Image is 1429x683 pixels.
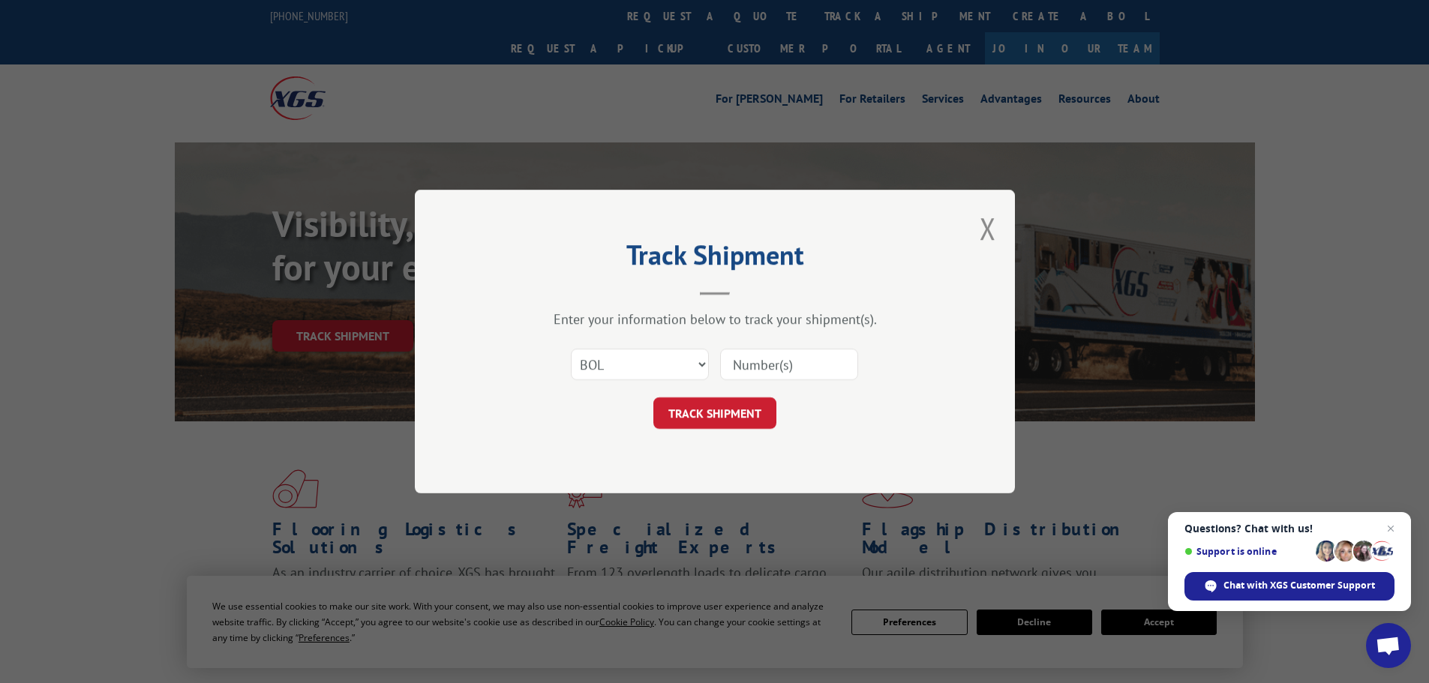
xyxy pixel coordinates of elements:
[980,208,996,248] button: Close modal
[1184,523,1394,535] span: Questions? Chat with us!
[720,349,858,380] input: Number(s)
[490,310,940,328] div: Enter your information below to track your shipment(s).
[1184,546,1310,557] span: Support is online
[1223,579,1375,592] span: Chat with XGS Customer Support
[1366,623,1411,668] a: Open chat
[490,244,940,273] h2: Track Shipment
[1184,572,1394,601] span: Chat with XGS Customer Support
[653,397,776,429] button: TRACK SHIPMENT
